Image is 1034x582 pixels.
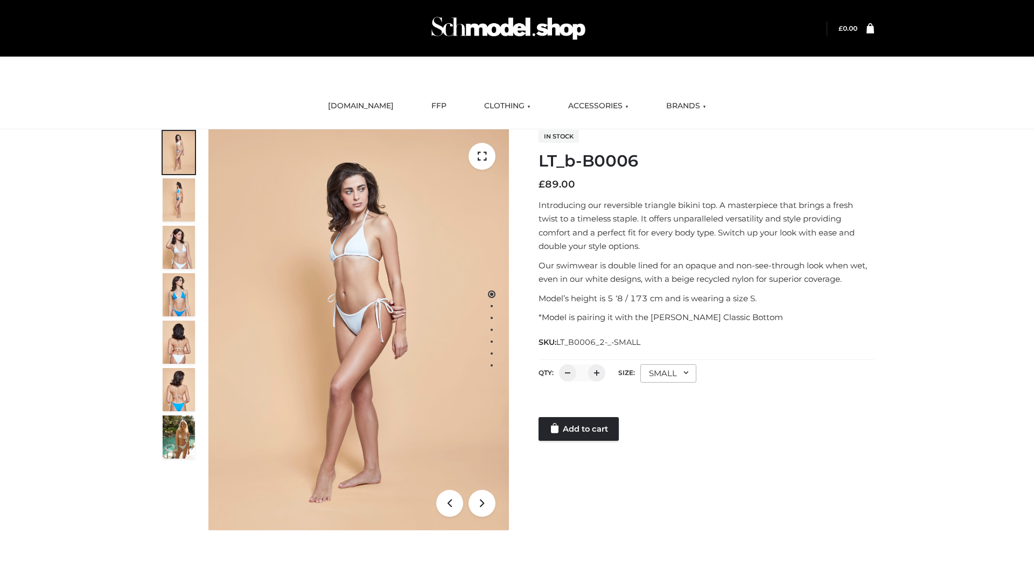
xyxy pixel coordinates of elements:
[539,130,579,143] span: In stock
[163,178,195,221] img: ArielClassicBikiniTop_CloudNine_AzureSky_OW114ECO_2-scaled.jpg
[163,368,195,411] img: ArielClassicBikiniTop_CloudNine_AzureSky_OW114ECO_8-scaled.jpg
[618,369,635,377] label: Size:
[658,94,714,118] a: BRANDS
[539,259,874,286] p: Our swimwear is double lined for an opaque and non-see-through look when wet, even in our white d...
[320,94,402,118] a: [DOMAIN_NAME]
[539,178,545,190] span: £
[539,178,575,190] bdi: 89.00
[163,226,195,269] img: ArielClassicBikiniTop_CloudNine_AzureSky_OW114ECO_3-scaled.jpg
[556,337,640,347] span: LT_B0006_2-_-SMALL
[640,364,696,383] div: SMALL
[539,198,874,253] p: Introducing our reversible triangle bikini top. A masterpiece that brings a fresh twist to a time...
[839,24,857,32] bdi: 0.00
[560,94,637,118] a: ACCESSORIES
[539,292,874,306] p: Model’s height is 5 ‘8 / 173 cm and is wearing a size S.
[163,131,195,174] img: ArielClassicBikiniTop_CloudNine_AzureSky_OW114ECO_1-scaled.jpg
[428,7,589,50] img: Schmodel Admin 964
[539,369,554,377] label: QTY:
[539,336,641,349] span: SKU:
[163,273,195,316] img: ArielClassicBikiniTop_CloudNine_AzureSky_OW114ECO_4-scaled.jpg
[163,415,195,459] img: Arieltop_CloudNine_AzureSky2.jpg
[423,94,455,118] a: FFP
[839,24,857,32] a: £0.00
[539,151,874,171] h1: LT_b-B0006
[163,321,195,364] img: ArielClassicBikiniTop_CloudNine_AzureSky_OW114ECO_7-scaled.jpg
[839,24,843,32] span: £
[208,129,509,530] img: ArielClassicBikiniTop_CloudNine_AzureSky_OW114ECO_1
[476,94,539,118] a: CLOTHING
[539,417,619,441] a: Add to cart
[539,310,874,324] p: *Model is pairing it with the [PERSON_NAME] Classic Bottom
